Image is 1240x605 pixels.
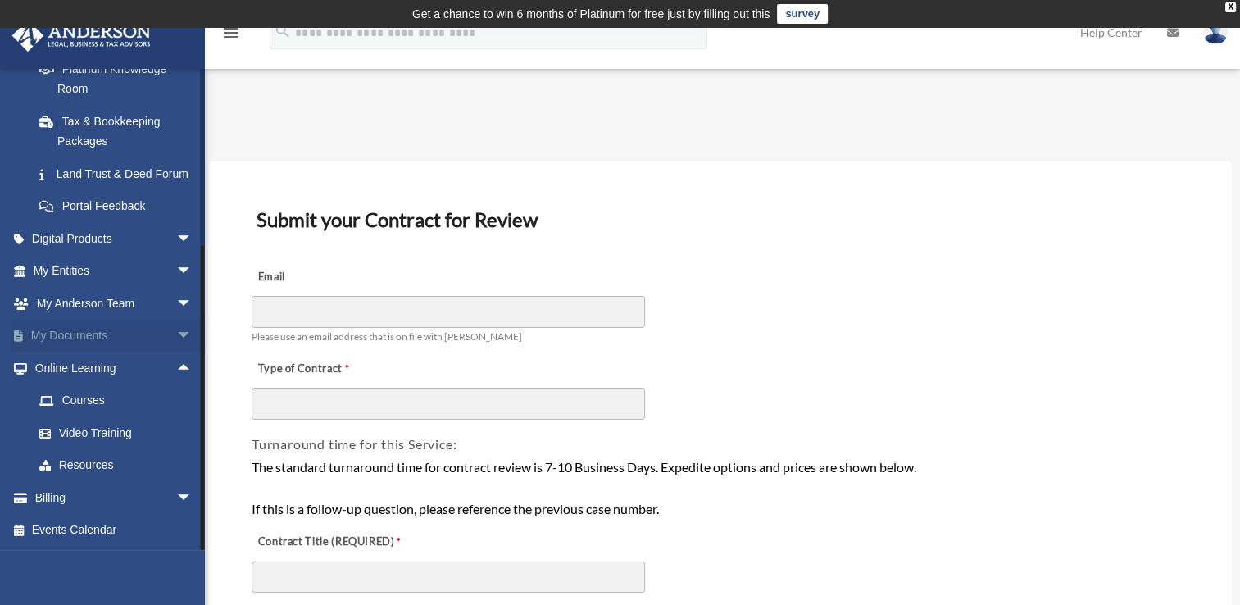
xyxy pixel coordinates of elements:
[252,266,416,289] label: Email
[176,222,209,256] span: arrow_drop_down
[11,352,217,384] a: Online Learningarrow_drop_up
[23,105,217,157] a: Tax & Bookkeeping Packages
[250,202,1191,237] h3: Submit your Contract for Review
[176,352,209,385] span: arrow_drop_up
[23,52,217,105] a: Platinum Knowledge Room
[221,29,241,43] a: menu
[11,255,217,288] a: My Entitiesarrow_drop_down
[176,255,209,289] span: arrow_drop_down
[412,4,770,24] div: Get a chance to win 6 months of Platinum for free just by filling out this
[23,157,217,190] a: Land Trust & Deed Forum
[23,449,217,482] a: Resources
[777,4,828,24] a: survey
[176,320,209,353] span: arrow_drop_down
[176,481,209,515] span: arrow_drop_down
[23,384,217,417] a: Courses
[274,22,292,40] i: search
[7,20,156,52] img: Anderson Advisors Platinum Portal
[11,287,217,320] a: My Anderson Teamarrow_drop_down
[1225,2,1236,12] div: close
[11,222,217,255] a: Digital Productsarrow_drop_down
[252,531,416,554] label: Contract Title (REQUIRED)
[252,457,1189,520] div: The standard turnaround time for contract review is 7-10 Business Days. Expedite options and pric...
[23,190,217,223] a: Portal Feedback
[11,514,217,547] a: Events Calendar
[11,481,217,514] a: Billingarrow_drop_down
[252,436,456,452] span: Turnaround time for this Service:
[11,320,217,353] a: My Documentsarrow_drop_down
[23,416,217,449] a: Video Training
[221,23,241,43] i: menu
[176,287,209,321] span: arrow_drop_down
[252,330,522,343] span: Please use an email address that is on file with [PERSON_NAME]
[1203,20,1228,44] img: User Pic
[252,357,416,380] label: Type of Contract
